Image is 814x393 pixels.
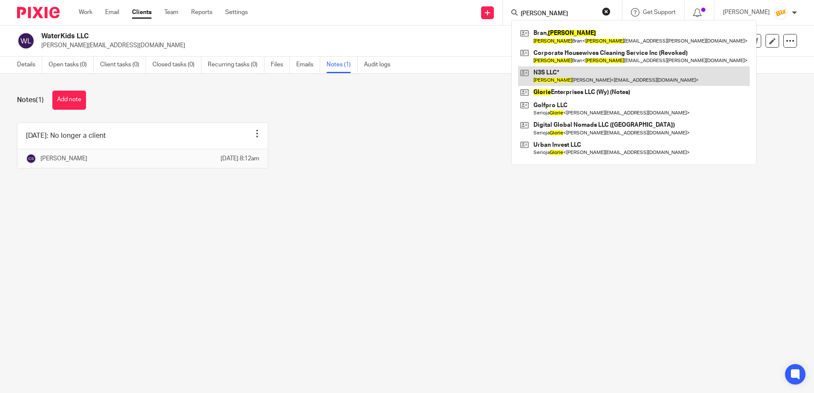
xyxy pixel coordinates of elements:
a: Team [164,8,178,17]
img: svg%3E [26,154,36,164]
a: Email [105,8,119,17]
button: Clear [602,7,610,16]
a: Settings [225,8,248,17]
button: Add note [52,91,86,110]
a: Closed tasks (0) [152,57,201,73]
p: [DATE] 8:12am [221,154,259,163]
span: (1) [36,97,44,103]
a: Files [271,57,290,73]
h1: Notes [17,96,44,105]
a: Details [17,57,42,73]
a: Emails [296,57,320,73]
a: Reports [191,8,212,17]
a: Work [79,8,92,17]
h2: WaterKids LLC [41,32,553,41]
a: Open tasks (0) [49,57,94,73]
p: [PERSON_NAME][EMAIL_ADDRESS][DOMAIN_NAME] [41,41,681,50]
a: Notes (1) [327,57,358,73]
input: Search [520,10,596,18]
img: Pixie [17,7,60,18]
p: [PERSON_NAME] [40,154,87,163]
span: Get Support [643,9,676,15]
a: Recurring tasks (0) [208,57,264,73]
a: Clients [132,8,152,17]
img: siteIcon.png [774,6,788,20]
a: Audit logs [364,57,397,73]
a: Client tasks (0) [100,57,146,73]
p: [PERSON_NAME] [723,8,770,17]
img: svg%3E [17,32,35,50]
